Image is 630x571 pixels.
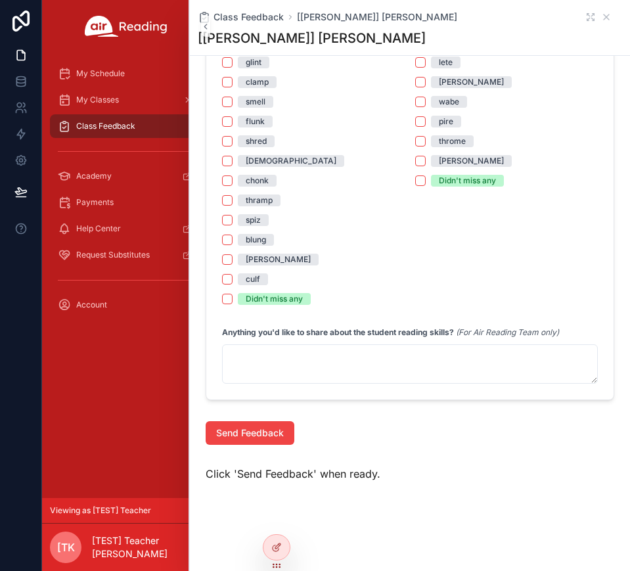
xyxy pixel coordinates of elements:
a: My Classes [50,88,202,112]
img: App logo [85,16,168,37]
div: shred [246,135,267,147]
div: Didn't miss any [246,293,303,305]
p: [TEST] Teacher [PERSON_NAME] [92,534,192,560]
span: Help Center [76,223,121,234]
div: [DEMOGRAPHIC_DATA] [246,155,336,167]
div: spiz [246,214,261,226]
div: chonk [246,175,269,187]
div: culf [246,273,260,285]
span: [TK [57,539,75,555]
a: Payments [50,191,202,214]
div: pire [439,116,453,127]
span: Send Feedback [216,426,284,440]
a: Class Feedback [50,114,202,138]
a: Account [50,293,202,317]
span: Class Feedback [76,121,135,131]
div: wabe [439,96,459,108]
span: Click 'Send Feedback' when ready. [206,466,380,482]
div: thramp [246,194,273,206]
div: lete [439,57,453,68]
span: Payments [76,197,114,208]
a: [[PERSON_NAME]] [PERSON_NAME] [297,11,457,24]
span: Viewing as [TEST] Teacher [50,505,151,516]
h1: [[PERSON_NAME]] [PERSON_NAME] [198,29,426,47]
strong: Anything you'd like to share about the student reading skills? [222,327,454,337]
em: (For Air Reading Team only) [456,327,559,337]
div: [PERSON_NAME] [246,254,311,265]
button: Send Feedback [206,421,294,445]
div: Didn't miss any [439,175,496,187]
div: [PERSON_NAME] [439,155,504,167]
a: Academy [50,164,202,188]
span: Class Feedback [214,11,284,24]
a: Help Center [50,217,202,240]
span: My Schedule [76,68,125,79]
span: Academy [76,171,112,181]
div: glint [246,57,261,68]
a: Class Feedback [198,11,284,24]
span: Account [76,300,107,310]
a: Request Substitutes [50,243,202,267]
div: blung [246,234,266,246]
div: throme [439,135,466,147]
a: My Schedule [50,62,202,85]
div: clamp [246,76,269,88]
div: [PERSON_NAME] [439,76,504,88]
div: scrollable content [42,53,210,334]
div: smell [246,96,265,108]
span: My Classes [76,95,119,105]
div: flunk [246,116,265,127]
span: Request Substitutes [76,250,150,260]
